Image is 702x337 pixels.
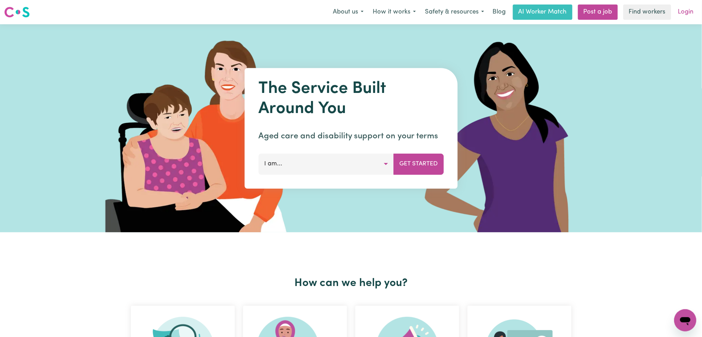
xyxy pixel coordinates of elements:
button: About us [328,5,368,19]
button: Safety & resources [420,5,489,19]
a: Post a job [578,5,618,20]
button: I am... [258,154,394,174]
a: Blog [489,5,510,20]
img: Careseekers logo [4,6,30,18]
h1: The Service Built Around You [258,79,444,119]
p: Aged care and disability support on your terms [258,130,444,142]
a: AI Worker Match [513,5,572,20]
h2: How can we help you? [127,277,576,290]
button: How it works [368,5,420,19]
a: Careseekers logo [4,4,30,20]
a: Login [674,5,698,20]
iframe: Button to launch messaging window [674,309,696,331]
a: Find workers [623,5,671,20]
button: Get Started [393,154,444,174]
